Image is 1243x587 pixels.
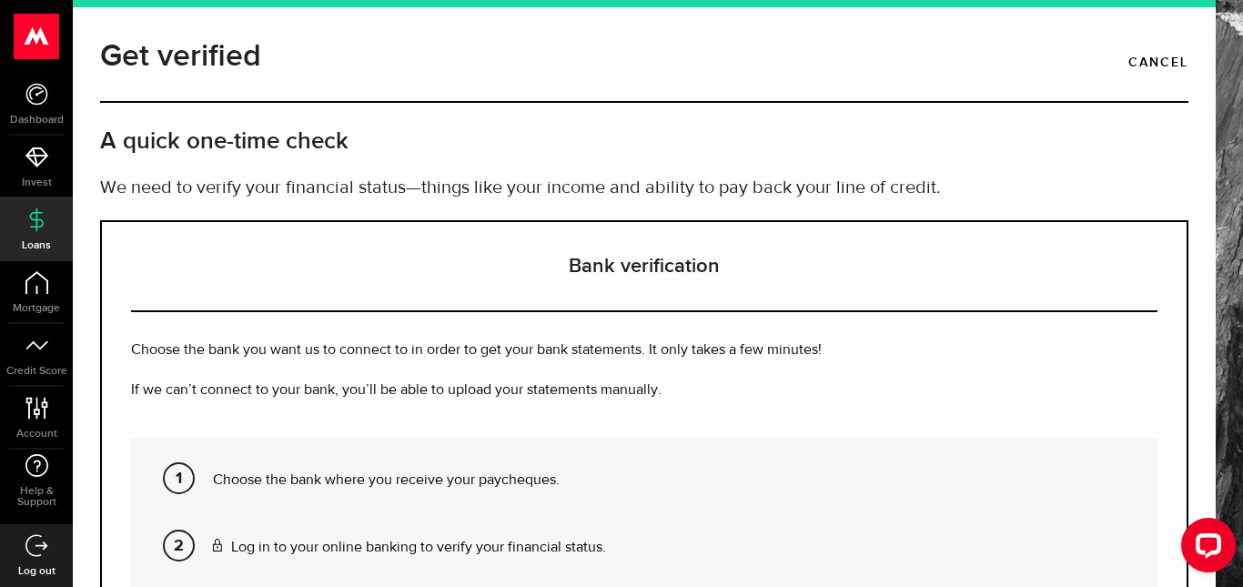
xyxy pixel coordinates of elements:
h2: A quick one-time check [100,127,1188,157]
p: If we can’t connect to your bank, you’ll be able to upload your statements manually. [131,380,1157,401]
p: We need to verify your financial status—things like your income and ability to pay back your line... [100,175,1188,202]
p: Choose the bank you want us to connect to in order to get your bank statements. It only takes a f... [131,339,1157,361]
p: Log in to your online banking to verify your financial status. [213,537,1144,559]
a: Cancel [1128,47,1188,78]
h3: Bank verification [131,222,1157,312]
h1: Get verified [100,33,261,80]
p: Choose the bank where you receive your paycheques. [213,470,1144,491]
iframe: LiveChat chat widget [1167,511,1243,587]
